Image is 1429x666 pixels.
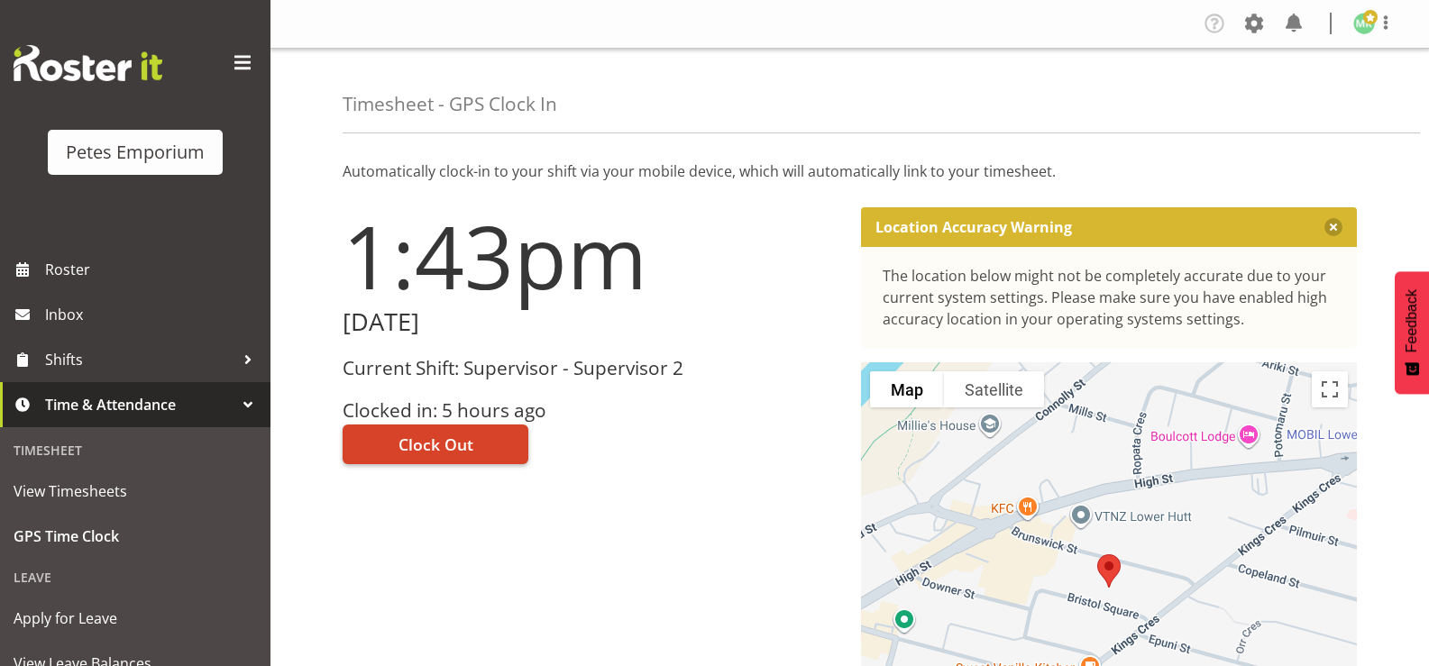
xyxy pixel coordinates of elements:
[14,45,162,81] img: Rosterit website logo
[883,265,1336,330] div: The location below might not be completely accurate due to your current system settings. Please m...
[5,596,266,641] a: Apply for Leave
[5,559,266,596] div: Leave
[343,358,839,379] h3: Current Shift: Supervisor - Supervisor 2
[45,346,234,373] span: Shifts
[875,218,1072,236] p: Location Accuracy Warning
[14,478,257,505] span: View Timesheets
[5,469,266,514] a: View Timesheets
[343,308,839,336] h2: [DATE]
[1395,271,1429,394] button: Feedback - Show survey
[870,371,944,407] button: Show street map
[45,256,261,283] span: Roster
[1404,289,1420,352] span: Feedback
[45,301,261,328] span: Inbox
[5,514,266,559] a: GPS Time Clock
[14,605,257,632] span: Apply for Leave
[343,424,528,464] button: Clock Out
[14,523,257,550] span: GPS Time Clock
[343,94,557,114] h4: Timesheet - GPS Clock In
[398,433,473,456] span: Clock Out
[1324,218,1342,236] button: Close message
[944,371,1044,407] button: Show satellite imagery
[343,400,839,421] h3: Clocked in: 5 hours ago
[5,432,266,469] div: Timesheet
[1312,371,1348,407] button: Toggle fullscreen view
[66,139,205,166] div: Petes Emporium
[343,160,1357,182] p: Automatically clock-in to your shift via your mobile device, which will automatically link to you...
[45,391,234,418] span: Time & Attendance
[343,207,839,305] h1: 1:43pm
[1353,13,1375,34] img: melanie-richardson713.jpg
